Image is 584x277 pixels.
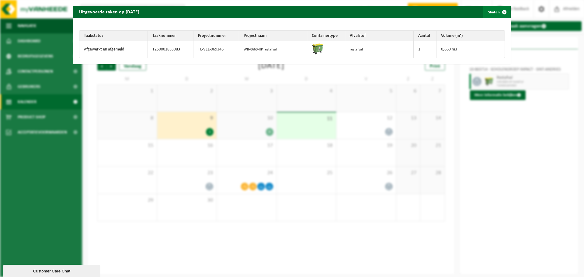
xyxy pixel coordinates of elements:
[193,41,239,58] td: TL-VEL-069346
[345,41,414,58] td: restafval
[414,31,436,41] th: Aantal
[483,6,510,18] button: Sluiten
[436,31,505,41] th: Volume (m³)
[414,41,436,58] td: 1
[436,41,505,58] td: 0,660 m3
[239,41,308,58] td: WB-0660-HP restafval
[73,6,145,18] h2: Uitgevoerde taken op [DATE]
[3,264,102,277] iframe: chat widget
[239,31,308,41] th: Projectnaam
[148,31,193,41] th: Taaknummer
[312,43,324,55] img: WB-0660-HPE-GN-51
[148,41,193,58] td: T250001853983
[345,31,414,41] th: Afvalstof
[79,41,148,58] td: Afgewerkt en afgemeld
[193,31,239,41] th: Projectnummer
[79,31,148,41] th: Taakstatus
[307,31,345,41] th: Containertype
